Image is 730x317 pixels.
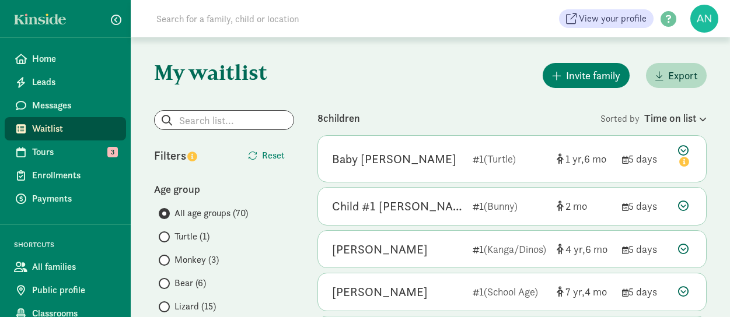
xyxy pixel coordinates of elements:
[622,151,669,167] div: 5 days
[622,241,669,257] div: 5 days
[622,198,669,214] div: 5 days
[565,285,585,298] span: 7
[557,198,613,214] div: [object Object]
[5,47,126,71] a: Home
[5,71,126,94] a: Leads
[174,206,248,220] span: All age groups (70)
[646,63,707,88] button: Export
[585,285,607,298] span: 4
[484,199,518,213] span: (Bunny)
[32,192,117,206] span: Payments
[174,276,206,290] span: Bear (6)
[484,152,516,165] span: (Turtle)
[557,151,613,167] div: [object Object]
[5,164,126,187] a: Enrollments
[565,242,585,256] span: 4
[672,261,730,317] iframe: Chat Widget
[154,147,224,164] div: Filters
[174,253,219,267] span: Monkey (3)
[5,117,126,140] a: Waitlist
[332,283,428,301] div: Lily Roate
[332,197,463,216] div: Child #1 Proeber
[543,63,630,88] button: Invite family
[107,147,118,157] span: 3
[32,145,117,159] span: Tours
[473,241,547,257] div: 1
[154,181,294,197] div: Age group
[565,152,584,165] span: 1
[174,300,216,314] span: Lizard (15)
[579,12,647,26] span: View your profile
[5,94,126,117] a: Messages
[473,198,547,214] div: 1
[154,61,294,84] h1: My waitlist
[600,110,707,126] div: Sorted by
[484,242,546,256] span: (Kanga/Dinos)
[262,149,285,163] span: Reset
[317,110,600,126] div: 8 children
[668,68,697,83] span: Export
[332,150,456,168] div: Baby Adkins
[32,52,117,66] span: Home
[584,152,606,165] span: 6
[585,242,607,256] span: 6
[32,260,117,274] span: All families
[332,240,428,259] div: Casey Terry
[5,140,126,164] a: Tours 3
[32,98,117,112] span: Messages
[644,110,707,126] div: Time on list
[155,111,294,129] input: Search list...
[622,284,669,300] div: 5 days
[559,9,654,28] a: View your profile
[557,241,613,257] div: [object Object]
[473,151,547,167] div: 1
[32,75,117,89] span: Leads
[565,199,587,213] span: 2
[5,255,126,279] a: All families
[32,168,117,182] span: Enrollments
[32,283,117,297] span: Public profile
[5,279,126,302] a: Public profile
[484,285,538,298] span: (School Age)
[5,187,126,210] a: Payments
[566,68,620,83] span: Invite family
[149,7,477,30] input: Search for a family, child or location
[32,122,117,136] span: Waitlist
[473,284,547,300] div: 1
[174,230,209,244] span: Turtle (1)
[557,284,613,300] div: [object Object]
[239,144,294,167] button: Reset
